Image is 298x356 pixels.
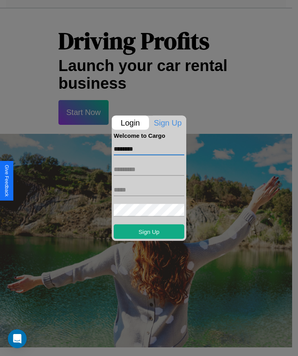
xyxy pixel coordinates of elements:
p: Login [112,115,149,130]
div: Give Feedback [4,165,9,197]
div: Open Intercom Messenger [8,329,27,348]
button: Sign Up [114,224,184,239]
h4: Welcome to Cargo [114,132,184,139]
p: Sign Up [149,115,187,130]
